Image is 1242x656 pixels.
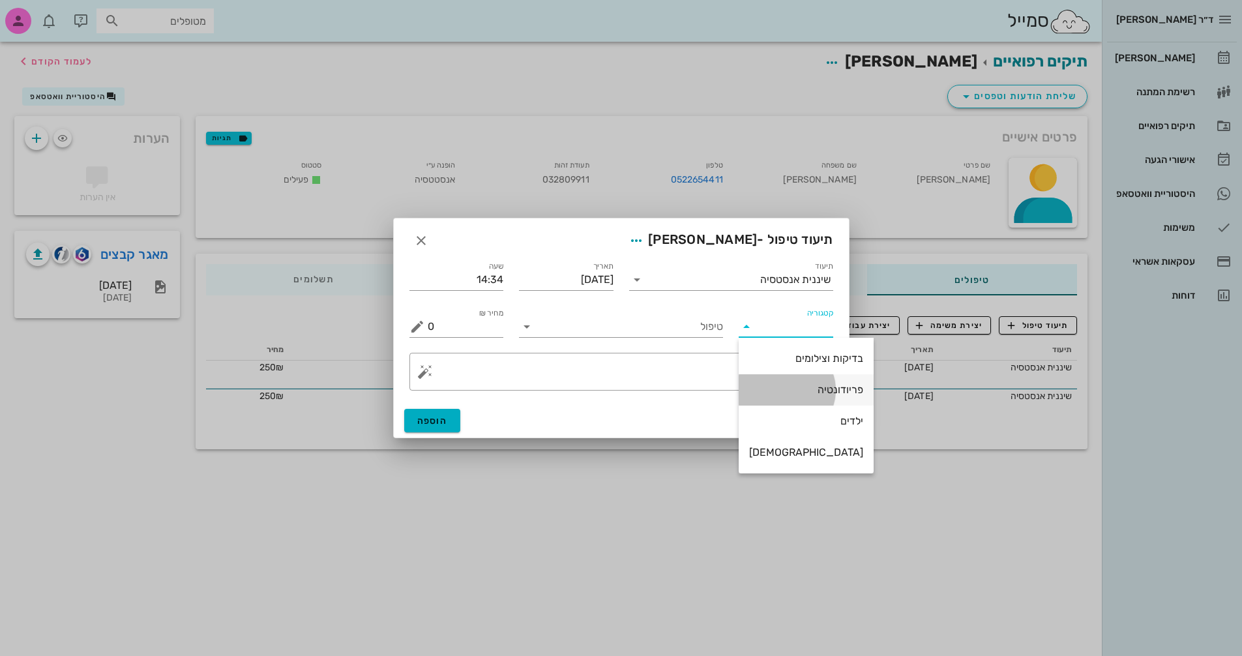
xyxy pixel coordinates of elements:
span: הוספה [417,415,448,426]
label: שעה [489,261,504,271]
div: פריודונטיה [749,383,863,396]
button: הוספה [404,409,461,432]
div: תיעודשיננית אנסטסיה [629,269,833,290]
span: תיעוד טיפול - [625,229,833,252]
label: תאריך [593,261,614,271]
span: [PERSON_NAME] [648,231,757,247]
div: ילדים [749,415,863,427]
div: [DEMOGRAPHIC_DATA] [749,446,863,458]
button: מחיר ₪ appended action [409,319,425,335]
div: בדיקות וצילומים [749,352,863,365]
label: תיעוד [815,261,833,271]
label: מחיר ₪ [479,308,504,318]
label: קטגוריה [806,308,833,318]
div: שיננית אנסטסיה [760,274,831,286]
